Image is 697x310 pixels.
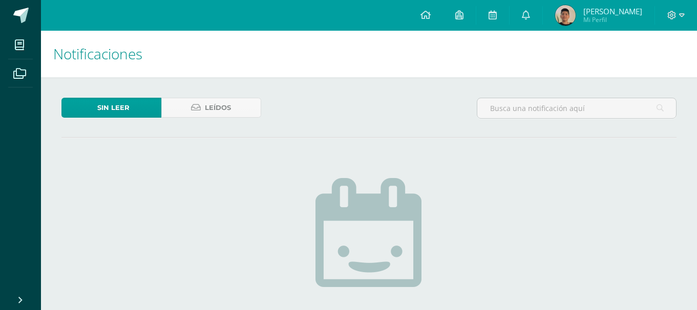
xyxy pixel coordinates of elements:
a: Leídos [161,98,261,118]
img: 72347cb9cd00c84b9f47910306cec33d.png [555,5,576,26]
a: Sin leer [61,98,161,118]
input: Busca una notificación aquí [477,98,676,118]
span: Notificaciones [53,44,142,63]
span: Sin leer [97,98,130,117]
span: Leídos [205,98,231,117]
span: Mi Perfil [583,15,642,24]
span: [PERSON_NAME] [583,6,642,16]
